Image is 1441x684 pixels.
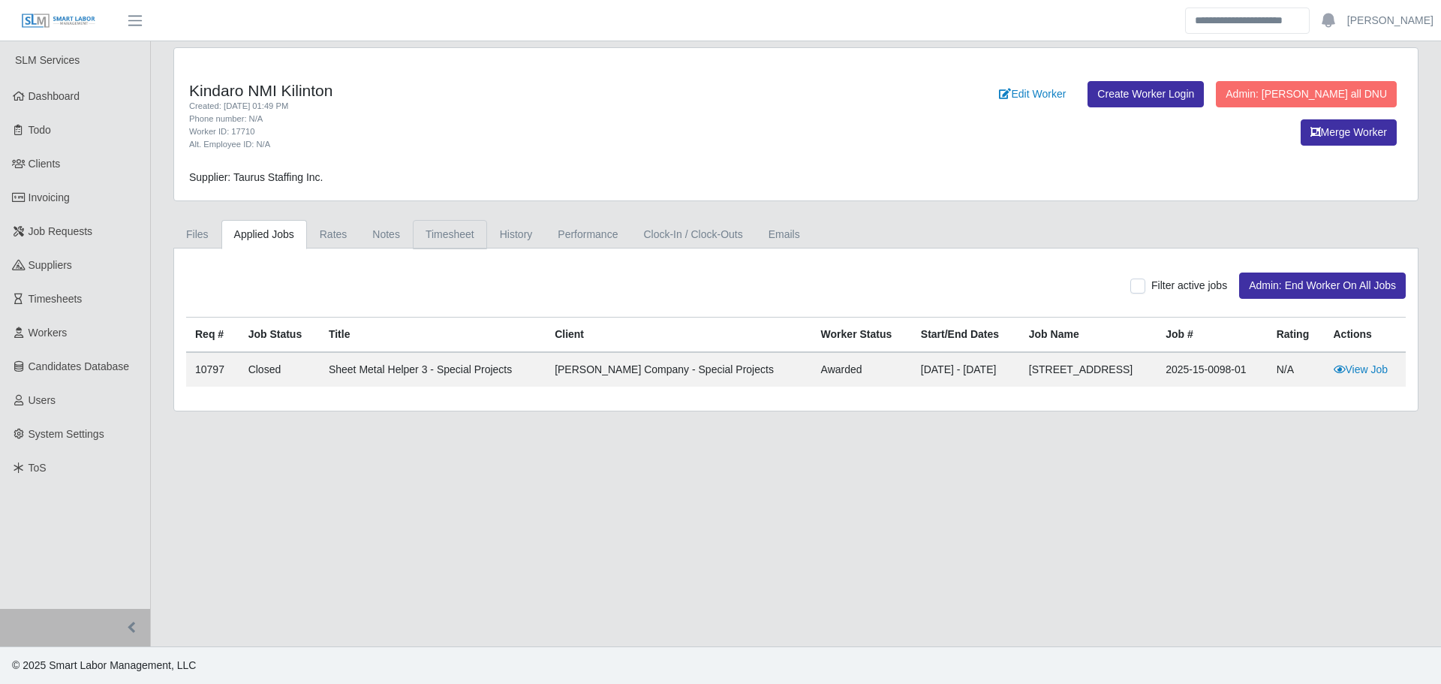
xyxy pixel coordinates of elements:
[29,158,61,170] span: Clients
[307,220,360,249] a: Rates
[1020,318,1157,353] th: Job Name
[189,113,888,125] div: Phone number: N/A
[1216,81,1397,107] button: Admin: [PERSON_NAME] all DNU
[29,225,93,237] span: Job Requests
[487,220,546,249] a: History
[756,220,813,249] a: Emails
[186,318,239,353] th: Req #
[1347,13,1433,29] a: [PERSON_NAME]
[189,81,888,100] h4: Kindaro NMI Kilinton
[29,90,80,102] span: Dashboard
[29,327,68,339] span: Workers
[1325,318,1406,353] th: Actions
[221,220,307,249] a: Applied Jobs
[29,428,104,440] span: System Settings
[189,171,323,183] span: Supplier: Taurus Staffing Inc.
[29,259,72,271] span: Suppliers
[189,125,888,138] div: Worker ID: 17710
[1157,352,1268,387] td: 2025-15-0098-01
[29,394,56,406] span: Users
[29,191,70,203] span: Invoicing
[29,124,51,136] span: Todo
[912,318,1020,353] th: Start/End Dates
[29,293,83,305] span: Timesheets
[989,81,1075,107] a: Edit Worker
[21,13,96,29] img: SLM Logo
[1185,8,1310,34] input: Search
[320,318,546,353] th: Title
[12,659,196,671] span: © 2025 Smart Labor Management, LLC
[1334,363,1388,375] a: View Job
[545,220,630,249] a: Performance
[812,352,912,387] td: awarded
[1020,352,1157,387] td: [STREET_ADDRESS]
[239,352,320,387] td: Closed
[413,220,487,249] a: Timesheet
[29,462,47,474] span: ToS
[912,352,1020,387] td: [DATE] - [DATE]
[546,352,811,387] td: [PERSON_NAME] Company - Special Projects
[1239,273,1406,299] button: Admin: End Worker On All Jobs
[1268,318,1325,353] th: Rating
[189,138,888,151] div: Alt. Employee ID: N/A
[320,352,546,387] td: Sheet Metal Helper 3 - Special Projects
[189,100,888,113] div: Created: [DATE] 01:49 PM
[1301,119,1397,146] button: Merge Worker
[812,318,912,353] th: Worker Status
[186,352,239,387] td: 10797
[1268,352,1325,387] td: N/A
[1157,318,1268,353] th: Job #
[546,318,811,353] th: Client
[630,220,755,249] a: Clock-In / Clock-Outs
[15,54,80,66] span: SLM Services
[359,220,413,249] a: Notes
[239,318,320,353] th: Job Status
[173,220,221,249] a: Files
[1088,81,1204,107] a: Create Worker Login
[29,360,130,372] span: Candidates Database
[1151,279,1227,291] span: Filter active jobs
